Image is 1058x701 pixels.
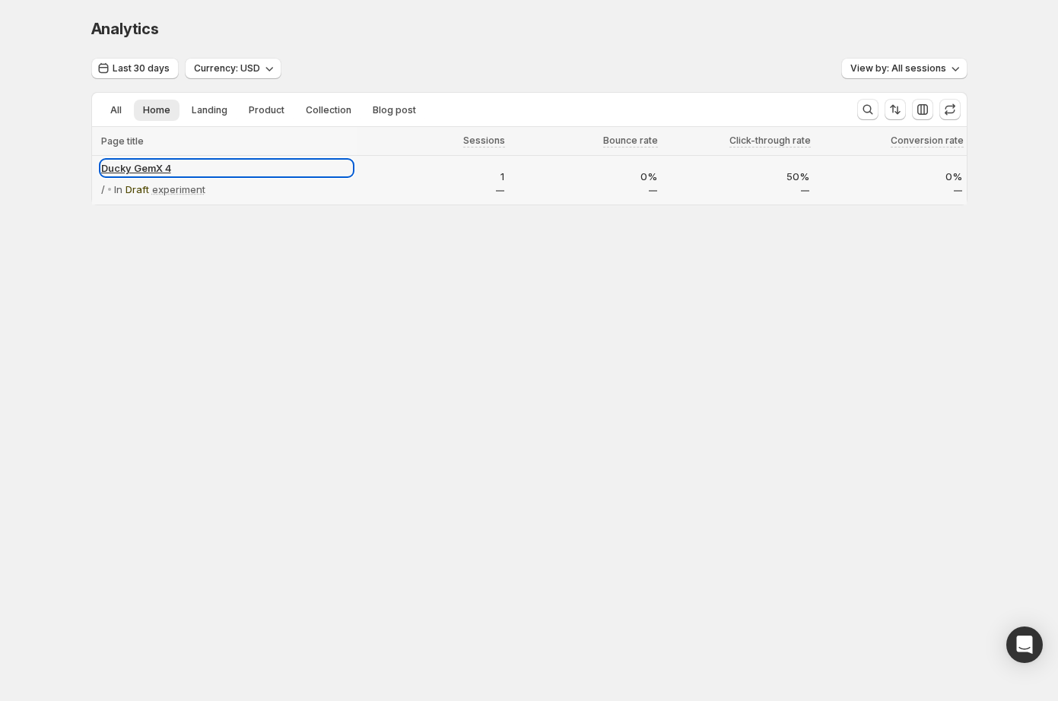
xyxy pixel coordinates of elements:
button: View by: All sessions [841,58,967,79]
p: 0% [513,169,657,184]
p: Draft [125,182,149,197]
p: 1 [361,169,505,184]
span: Bounce rate [603,135,658,147]
button: Last 30 days [91,58,179,79]
span: Page title [101,135,144,147]
span: Collection [306,104,351,116]
button: Search and filter results [857,99,878,120]
button: Sort the results [885,99,906,120]
p: experiment [152,182,205,197]
span: All [110,104,122,116]
span: Sessions [463,135,505,147]
span: Currency: USD [194,62,260,75]
span: Product [249,104,284,116]
span: Blog post [373,104,416,116]
div: Open Intercom Messenger [1006,626,1043,663]
span: Analytics [91,20,159,38]
p: 50% [666,169,810,184]
p: / [101,182,105,197]
span: Home [143,104,170,116]
p: In [114,182,122,197]
span: View by: All sessions [850,62,946,75]
button: Currency: USD [185,58,281,79]
span: Landing [192,104,227,116]
span: Click-through rate [729,135,811,147]
p: 0% [818,169,962,184]
button: Ducky GemX 4 [101,160,352,176]
span: Last 30 days [113,62,170,75]
span: Conversion rate [891,135,964,147]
